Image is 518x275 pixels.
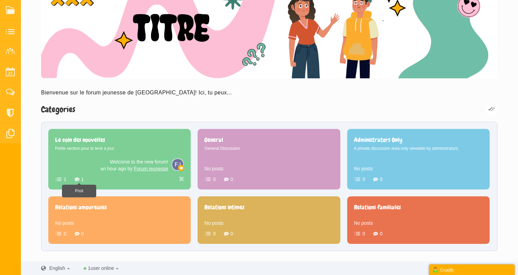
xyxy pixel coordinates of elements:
span: Relations intimes [204,203,244,211]
a: Welcome to the new forum! [110,159,168,165]
span: 1 [81,176,84,182]
span: 0 [213,176,216,182]
div: Bienvenue sur le forum jeunesse de [GEOGRAPHIC_DATA]! Ici, tu peux... [41,89,497,97]
span: 0 [363,176,365,182]
span: ( ) [448,268,454,273]
span: 0 [363,231,365,236]
span: 0 [230,176,233,182]
a: Le coin des nouvelles [55,137,105,143]
img: duVWAAAAAElFTkSuQmCC [172,159,183,170]
a: Categories [41,104,75,115]
a: Relations intimes [204,205,244,211]
strong: 0 [450,268,452,273]
span: user online [91,265,114,271]
span: 0 [380,176,382,182]
a: General [204,137,223,143]
span: Relations amoureuses [55,203,107,211]
span: Le coin des nouvelles [55,136,105,144]
a: 1 [84,265,118,271]
a: Relations amoureuses [55,205,107,211]
div: Chat [432,266,511,273]
span: 0 [380,231,382,236]
span: Administrators Only [354,136,402,144]
span: Relations familiales [354,203,401,211]
span: 1 [64,176,66,182]
span: 0 [64,231,66,236]
span: 0 [81,231,84,236]
span: 0 [230,231,233,236]
a: Forum jeunesse [134,166,168,171]
span: English [49,265,65,271]
span: General [204,136,223,144]
a: Relations familiales [354,205,401,211]
span: 0 [213,231,216,236]
a: Administrators Only [354,137,402,143]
